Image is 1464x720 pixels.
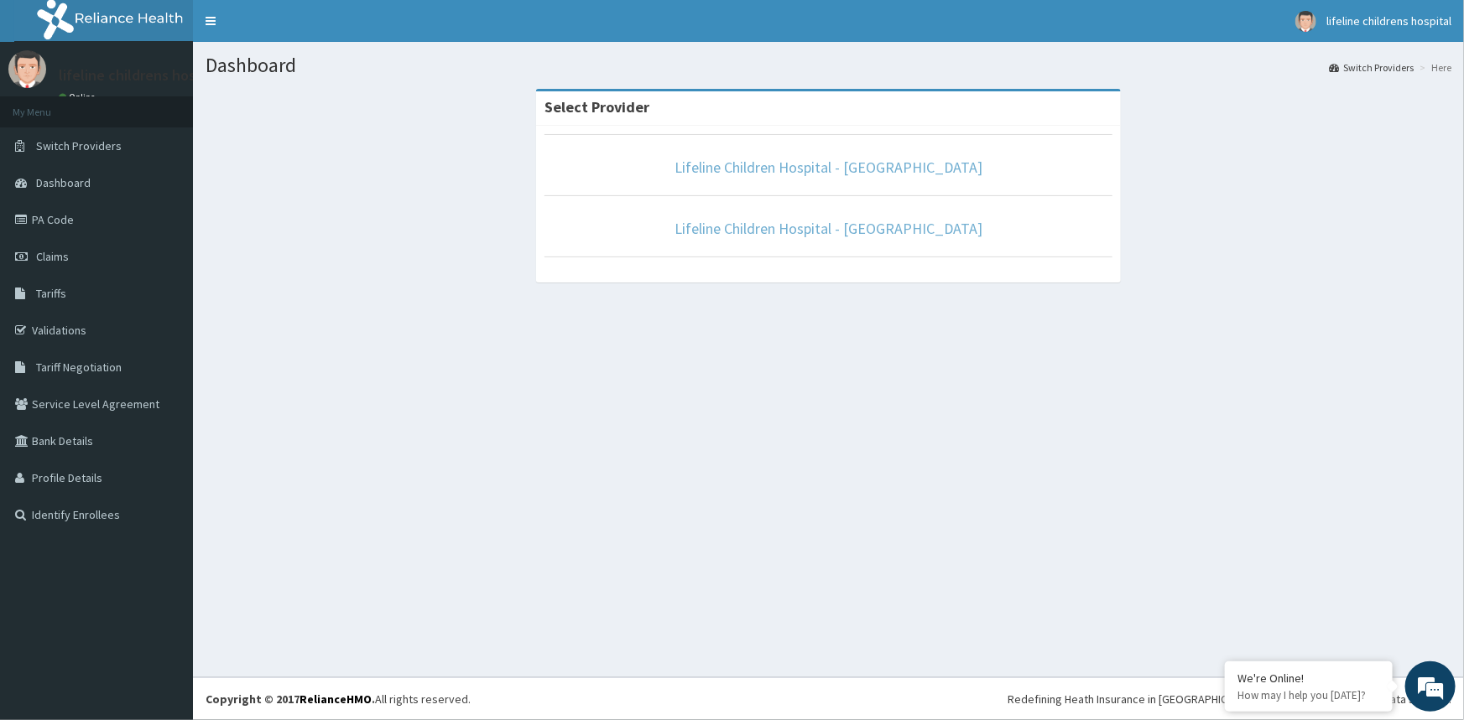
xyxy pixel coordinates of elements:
[59,91,99,103] a: Online
[1326,13,1451,28] span: lifeline childrens hospital
[1329,60,1414,75] a: Switch Providers
[1008,691,1451,707] div: Redefining Heath Insurance in [GEOGRAPHIC_DATA] using Telemedicine and Data Science!
[36,175,91,190] span: Dashboard
[544,97,649,117] strong: Select Provider
[193,677,1464,720] footer: All rights reserved.
[1237,671,1380,686] div: We're Online!
[1295,11,1316,32] img: User Image
[206,692,375,707] strong: Copyright © 2017 .
[675,158,982,177] a: Lifeline Children Hospital - [GEOGRAPHIC_DATA]
[59,68,226,83] p: lifeline childrens hospital
[300,692,372,707] a: RelianceHMO
[1237,688,1380,702] p: How may I help you today?
[36,249,69,264] span: Claims
[675,219,982,238] a: Lifeline Children Hospital - [GEOGRAPHIC_DATA]
[36,138,122,153] span: Switch Providers
[36,360,122,375] span: Tariff Negotiation
[36,286,66,301] span: Tariffs
[206,54,1451,76] h1: Dashboard
[1415,60,1451,75] li: Here
[8,50,46,88] img: User Image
